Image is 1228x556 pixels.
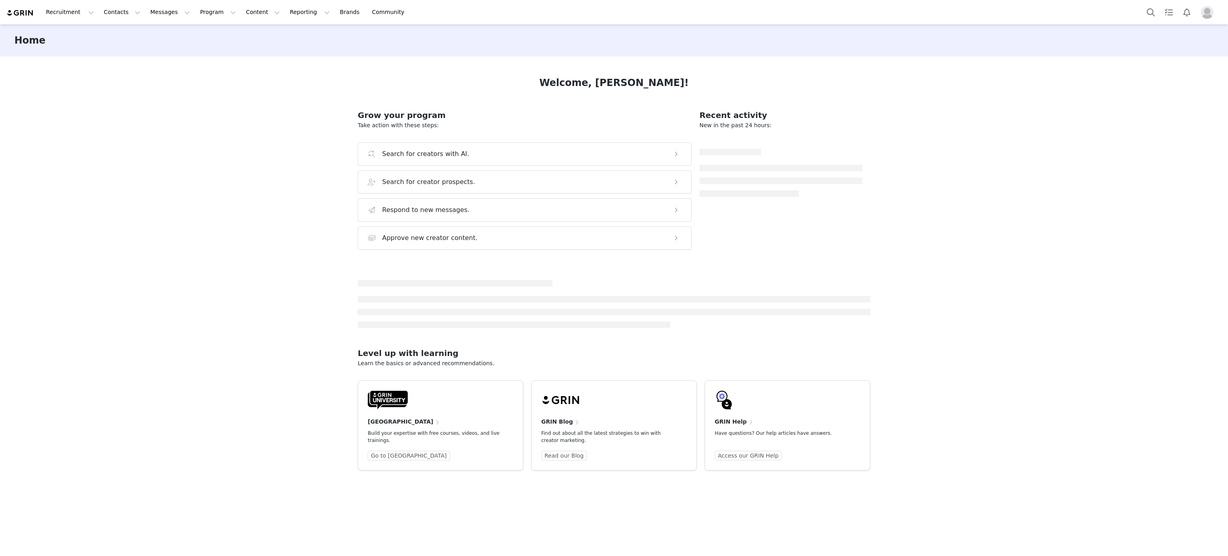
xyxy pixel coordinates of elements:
a: Access our GRIN Help [715,451,782,460]
button: Contacts [99,3,145,21]
img: grin-logo-black.svg [541,390,581,410]
p: Find out about all the latest strategies to win with creator marketing. [541,430,674,444]
a: Read our Blog [541,451,587,460]
h4: GRIN Help [715,418,747,426]
a: Go to [GEOGRAPHIC_DATA] [368,451,450,460]
button: Messages [146,3,195,21]
button: Search for creator prospects. [358,170,692,194]
a: Tasks [1160,3,1178,21]
button: Search for creators with AI. [358,142,692,166]
h3: Search for creator prospects. [382,177,475,187]
img: GRIN-help-icon.svg [715,390,734,410]
button: Notifications [1178,3,1196,21]
p: Have questions? Our help articles have answers. [715,430,847,437]
button: Search [1142,3,1160,21]
button: Profile [1196,6,1222,19]
p: Build your expertise with free courses, videos, and live trainings. [368,430,500,444]
h3: Respond to new messages. [382,205,470,215]
h3: Search for creators with AI. [382,149,469,159]
button: Program [195,3,241,21]
img: GRIN-University-Logo-Black.svg [368,390,408,410]
h4: GRIN Blog [541,418,573,426]
button: Approve new creator content. [358,226,692,250]
button: Content [241,3,285,21]
h2: Recent activity [700,109,862,121]
h2: Level up with learning [358,347,870,359]
button: Recruitment [41,3,99,21]
img: grin logo [6,9,34,17]
h4: [GEOGRAPHIC_DATA] [368,418,433,426]
img: placeholder-profile.jpg [1201,6,1214,19]
p: Learn the basics or advanced recommendations. [358,359,870,368]
h2: Grow your program [358,109,692,121]
h3: Approve new creator content. [382,233,478,243]
p: New in the past 24 hours: [700,121,862,130]
h1: Welcome, [PERSON_NAME]! [539,76,689,90]
a: Community [367,3,413,21]
h3: Home [14,33,46,48]
button: Reporting [285,3,335,21]
a: Brands [335,3,367,21]
p: Take action with these steps: [358,121,692,130]
button: Respond to new messages. [358,198,692,222]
